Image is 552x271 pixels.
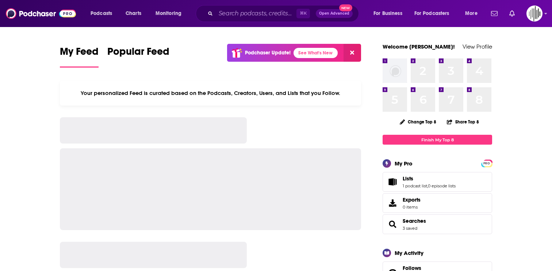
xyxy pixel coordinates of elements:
[316,9,353,18] button: Open AdvancedNew
[488,7,501,20] a: Show notifications dropdown
[126,8,141,19] span: Charts
[385,177,400,187] a: Lists
[463,43,492,50] a: View Profile
[526,5,543,22] button: Show profile menu
[107,45,169,68] a: Popular Feed
[383,43,455,50] a: Welcome [PERSON_NAME]!
[383,214,492,234] span: Searches
[245,50,291,56] p: Podchaser Update!
[395,249,423,256] div: My Activity
[403,218,426,224] a: Searches
[339,4,352,11] span: New
[6,7,76,20] img: Podchaser - Follow, Share and Rate Podcasts
[460,8,487,19] button: open menu
[385,219,400,229] a: Searches
[482,160,491,166] a: PRO
[319,12,349,15] span: Open Advanced
[60,45,99,68] a: My Feed
[403,205,421,210] span: 0 items
[91,8,112,19] span: Podcasts
[203,5,366,22] div: Search podcasts, credits, & more...
[403,175,413,182] span: Lists
[446,115,479,129] button: Share Top 8
[395,160,413,167] div: My Pro
[403,226,417,231] a: 3 saved
[465,8,478,19] span: More
[410,8,460,19] button: open menu
[383,172,492,192] span: Lists
[383,58,407,83] img: missing-image.png
[403,175,456,182] a: Lists
[60,81,361,106] div: Your personalized Feed is curated based on the Podcasts, Creators, Users, and Lists that you Follow.
[482,161,491,166] span: PRO
[383,135,492,145] a: Finish My Top 8
[506,7,518,20] a: Show notifications dropdown
[403,196,421,203] span: Exports
[427,183,428,188] span: ,
[107,45,169,62] span: Popular Feed
[395,117,441,126] button: Change Top 8
[216,8,296,19] input: Search podcasts, credits, & more...
[150,8,191,19] button: open menu
[414,8,449,19] span: For Podcasters
[294,48,338,58] a: See What's New
[368,8,411,19] button: open menu
[296,9,310,18] span: ⌘ K
[526,5,543,22] span: Logged in as gpg2
[156,8,181,19] span: Monitoring
[526,5,543,22] img: User Profile
[85,8,122,19] button: open menu
[383,193,492,213] a: Exports
[385,198,400,208] span: Exports
[428,183,456,188] a: 0 episode lists
[403,183,427,188] a: 1 podcast list
[121,8,146,19] a: Charts
[60,45,99,62] span: My Feed
[373,8,402,19] span: For Business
